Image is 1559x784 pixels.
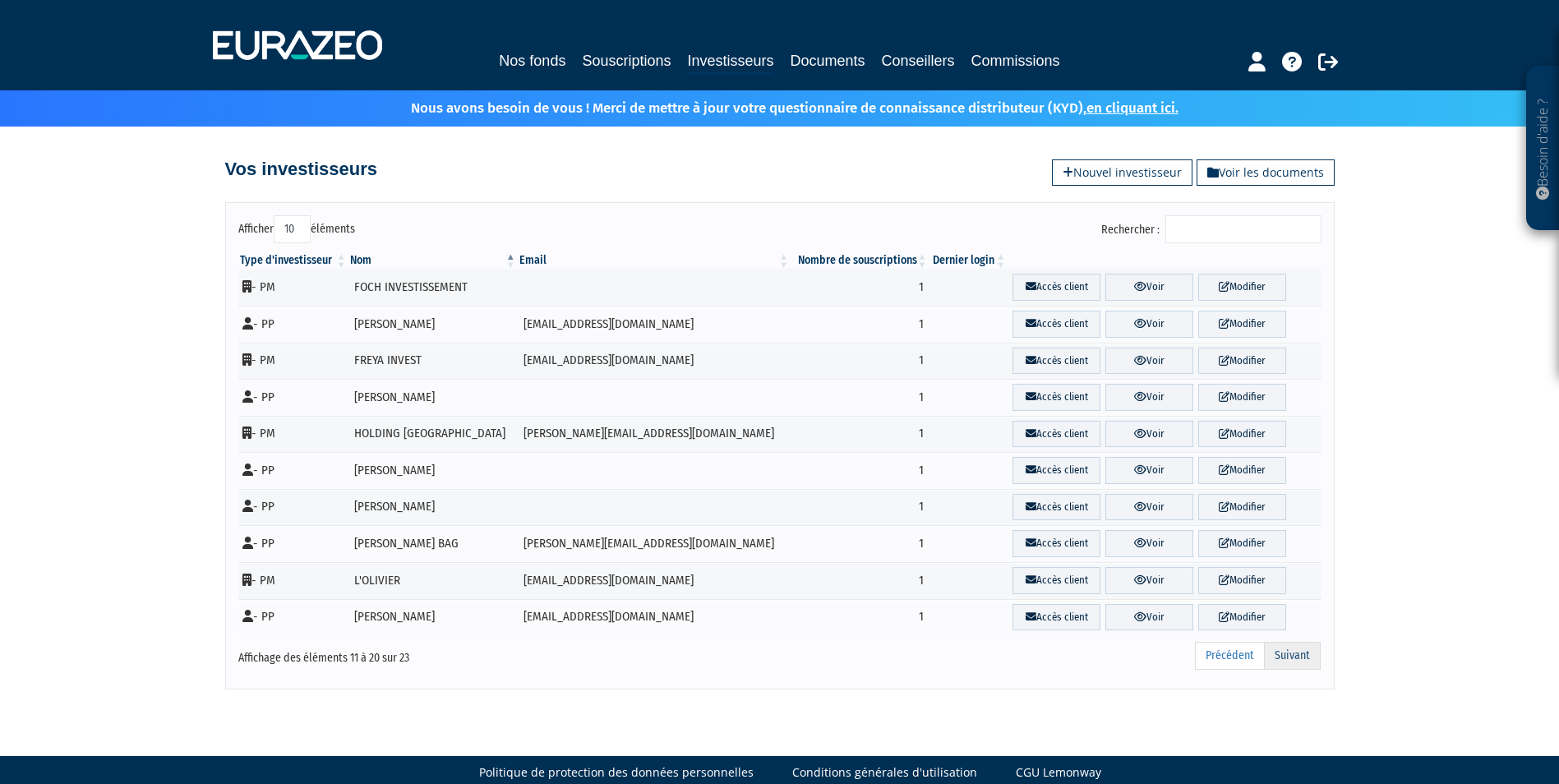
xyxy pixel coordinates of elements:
[518,306,791,343] td: [EMAIL_ADDRESS][DOMAIN_NAME]
[1534,75,1552,223] p: Besoin d'aide ?
[1012,604,1100,631] a: Accès client
[791,379,929,416] td: 1
[1198,384,1286,411] a: Modifier
[1198,421,1286,448] a: Modifier
[238,452,348,489] td: - PP
[791,525,929,562] td: 1
[1012,421,1100,448] a: Accès client
[1197,159,1335,186] a: Voir les documents
[791,562,929,599] td: 1
[1198,530,1286,557] a: Modifier
[1105,348,1193,375] a: Voir
[348,269,518,306] td: FOCH INVESTISSEMENT
[1012,457,1100,484] a: Accès client
[1195,642,1265,670] a: Précédent
[1105,567,1193,594] a: Voir
[348,416,518,453] td: HOLDING [GEOGRAPHIC_DATA]
[1105,421,1193,448] a: Voir
[1198,457,1286,484] a: Modifier
[238,489,348,526] td: - PP
[1012,311,1100,338] a: Accès client
[348,599,518,636] td: [PERSON_NAME]
[1198,494,1286,521] a: Modifier
[238,599,348,636] td: - PP
[348,452,518,489] td: [PERSON_NAME]
[1264,642,1321,670] a: Suivant
[1105,384,1193,411] a: Voir
[1052,159,1192,186] a: Nouvel investisseur
[225,159,377,179] h4: Vos investisseurs
[238,640,676,666] div: Affichage des éléments 11 à 20 sur 23
[791,452,929,489] td: 1
[238,416,348,453] td: - PM
[1198,604,1286,631] a: Modifier
[1012,348,1100,375] a: Accès client
[238,562,348,599] td: - PM
[348,343,518,380] td: FREYA INVEST
[1016,764,1101,781] a: CGU Lemonway
[1198,567,1286,594] a: Modifier
[1101,215,1321,243] label: Rechercher :
[792,764,977,781] a: Conditions générales d'utilisation
[213,30,382,60] img: 1732889491-logotype_eurazeo_blanc_rvb.png
[499,49,565,72] a: Nos fonds
[1012,494,1100,521] a: Accès client
[348,489,518,526] td: [PERSON_NAME]
[238,379,348,416] td: - PP
[1012,530,1100,557] a: Accès client
[1012,384,1100,411] a: Accès client
[348,379,518,416] td: [PERSON_NAME]
[791,306,929,343] td: 1
[518,599,791,636] td: [EMAIL_ADDRESS][DOMAIN_NAME]
[348,252,518,269] th: Nom : activer pour trier la colonne par ordre d&eacute;croissant
[1105,274,1193,301] a: Voir
[1198,274,1286,301] a: Modifier
[238,269,348,306] td: - PM
[348,562,518,599] td: L'OLIVIER
[518,525,791,562] td: [PERSON_NAME][EMAIL_ADDRESS][DOMAIN_NAME]
[791,416,929,453] td: 1
[1105,604,1193,631] a: Voir
[238,252,348,269] th: Type d'investisseur : activer pour trier la colonne par ordre croissant
[518,416,791,453] td: [PERSON_NAME][EMAIL_ADDRESS][DOMAIN_NAME]
[791,489,929,526] td: 1
[479,764,754,781] a: Politique de protection des données personnelles
[1012,567,1100,594] a: Accès client
[274,215,311,243] select: Afficheréléments
[348,525,518,562] td: [PERSON_NAME] BAG
[1198,311,1286,338] a: Modifier
[791,343,929,380] td: 1
[1105,494,1193,521] a: Voir
[1008,252,1321,269] th: &nbsp;
[1105,530,1193,557] a: Voir
[1165,215,1321,243] input: Rechercher :
[929,252,1008,269] th: Dernier login : activer pour trier la colonne par ordre croissant
[1086,99,1178,117] a: en cliquant ici.
[238,306,348,343] td: - PP
[238,343,348,380] td: - PM
[791,252,929,269] th: Nombre de souscriptions : activer pour trier la colonne par ordre croissant
[687,49,773,75] a: Investisseurs
[238,215,355,243] label: Afficher éléments
[518,252,791,269] th: Email : activer pour trier la colonne par ordre croissant
[518,562,791,599] td: [EMAIL_ADDRESS][DOMAIN_NAME]
[971,49,1060,72] a: Commissions
[882,49,955,72] a: Conseillers
[238,525,348,562] td: - PP
[348,306,518,343] td: [PERSON_NAME]
[791,49,865,72] a: Documents
[791,269,929,306] td: 1
[518,343,791,380] td: [EMAIL_ADDRESS][DOMAIN_NAME]
[791,599,929,636] td: 1
[1198,348,1286,375] a: Modifier
[582,49,671,72] a: Souscriptions
[363,95,1178,118] p: Nous avons besoin de vous ! Merci de mettre à jour votre questionnaire de connaissance distribute...
[1105,311,1193,338] a: Voir
[1105,457,1193,484] a: Voir
[1012,274,1100,301] a: Accès client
